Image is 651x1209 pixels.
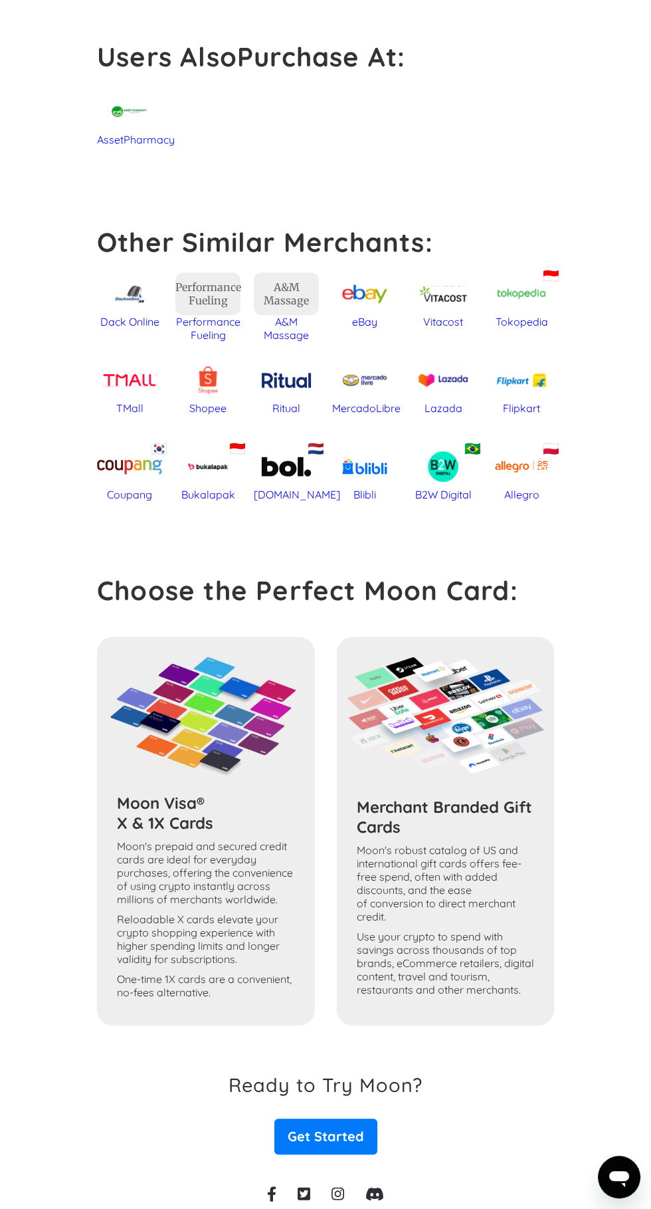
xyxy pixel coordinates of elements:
h3: Ready to Try Moon? [229,1073,423,1097]
a: A&M MassageA&M Massage [254,273,319,342]
a: Vitacost [411,273,476,328]
a: 🇧🇷B2W Digital [411,445,476,501]
iframe: Button to launch messaging window [598,1156,640,1198]
a: Ritual [254,359,319,415]
a: 🇮🇩Bukalapak [175,445,240,501]
div: 🇵🇱 [543,440,559,457]
a: Flipkart [489,359,554,415]
a: 🇵🇱Allegro [489,445,554,501]
a: Dack Online [97,273,162,328]
a: Blibli [332,445,397,501]
div: Performance Fueling [175,315,240,342]
a: MercadoLibre [332,359,397,415]
a: Performance FuelingPerformance Fueling [175,273,240,342]
div: 🇰🇷 [151,440,167,457]
div: A&M Massage [254,280,319,307]
div: Bukalapak [175,488,240,501]
p: Use your crypto to spend with savings across thousands of top brands, eCommerce retailers, digita... [357,930,535,996]
div: Shopee [175,401,240,415]
a: Shopee [175,359,240,415]
div: Vitacost [411,315,476,328]
a: eBay [332,273,397,328]
div: TMall [97,401,162,415]
div: Lazada [411,401,476,415]
div: 🇮🇩 [543,267,559,284]
a: 🇮🇩Tokopedia [489,273,554,328]
strong: Choose the Perfect Moon Card: [97,574,518,607]
a: TMall [97,359,162,415]
a: 🇰🇷Coupang [97,445,162,501]
a: AssetPharmacy [97,90,162,146]
div: Ritual [254,401,319,415]
a: Lazada [411,359,476,415]
div: Performance Fueling [175,280,241,307]
div: Allegro [489,488,554,501]
div: [DOMAIN_NAME] [254,488,319,501]
a: 🇳🇱[DOMAIN_NAME] [254,445,319,501]
div: Coupang [97,488,162,501]
strong: Other Similar Merchants: [97,225,433,259]
strong: : [397,40,405,73]
div: Dack Online [97,315,162,328]
div: MercadoLibre [332,401,397,415]
strong: Users Also [97,40,237,73]
div: Blibli [332,488,397,501]
div: A&M Massage [254,315,319,342]
div: Tokopedia [489,315,554,328]
a: Get Started [274,1119,377,1154]
h3: Merchant Branded Gift Cards [357,797,535,837]
div: B2W Digital [411,488,476,501]
div: 🇳🇱 [308,440,324,457]
p: Moon's robust catalog of US and international gift cards offers fee-free spend, often with added ... [357,843,535,923]
div: 🇧🇷 [464,440,481,457]
div: Flipkart [489,401,554,415]
div: eBay [332,315,397,328]
strong: Purchase At [237,40,397,73]
div: 🇮🇩 [229,440,246,457]
div: AssetPharmacy [97,133,162,146]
